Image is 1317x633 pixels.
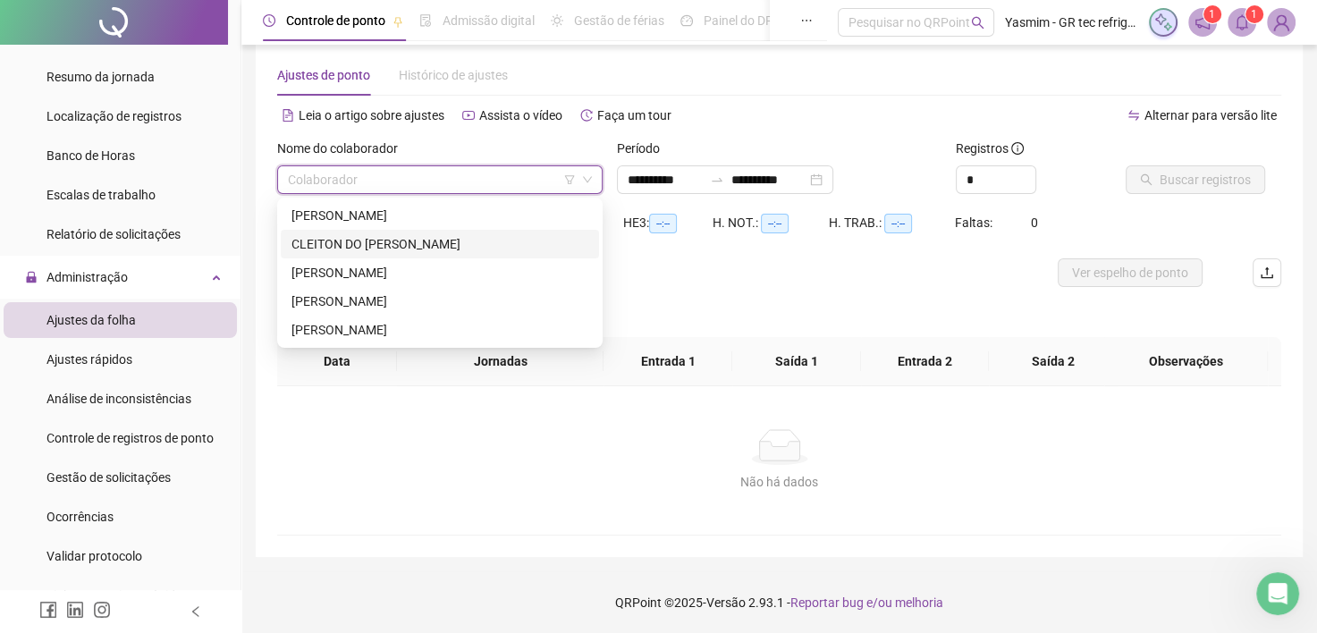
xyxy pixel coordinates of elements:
button: Ver espelho de ponto [1058,258,1203,287]
span: Administração [46,270,128,284]
span: pushpin [393,16,403,27]
span: Análise de inconsistências [46,392,191,406]
img: 85007 [1268,9,1295,36]
span: info-circle [1011,142,1024,155]
th: Entrada 1 [604,337,732,386]
span: --:-- [761,214,789,233]
div: RENILSON DOS SANTOS [281,316,599,344]
label: Período [617,139,671,158]
span: Localização de registros [46,109,182,123]
div: CLEITON DO CARMO OLIVEIRA [281,230,599,258]
span: to [710,173,724,187]
span: --:-- [884,214,912,233]
span: upload [1260,266,1274,280]
span: search [971,16,984,30]
div: HE 3: [623,213,713,233]
div: CLEITON DO [PERSON_NAME] [291,234,588,254]
span: sun [551,14,563,27]
span: Painel do DP [704,13,773,28]
div: Não há dados [299,472,1260,492]
span: file-text [282,109,294,122]
span: Yasmim - GR tec refrigeração e climatização [1005,13,1138,32]
span: youtube [462,109,475,122]
th: Saída 2 [989,337,1118,386]
span: filter [564,174,575,185]
th: Data [277,337,397,386]
span: Alternar para versão lite [1144,108,1277,122]
div: [PERSON_NAME] [291,263,588,283]
img: sparkle-icon.fc2bf0ac1784a2077858766a79e2daf3.svg [1153,13,1173,32]
div: MATHEUS TEIXEIRA ALVES [281,287,599,316]
span: Versão [706,595,746,610]
span: Gestão de solicitações [46,470,171,485]
label: Nome do colaborador [277,139,409,158]
th: Entrada 2 [861,337,990,386]
span: Registros [956,139,1024,158]
span: Ajustes de ponto [277,68,370,82]
span: 1 [1251,8,1257,21]
span: file-done [419,14,432,27]
span: dashboard [680,14,693,27]
span: Resumo da jornada [46,70,155,84]
sup: 1 [1245,5,1263,23]
span: ellipsis [800,14,813,27]
span: bell [1234,14,1250,30]
span: notification [1195,14,1211,30]
span: Reportar bug e/ou melhoria [790,595,943,610]
span: down [582,174,593,185]
th: Jornadas [397,337,604,386]
div: [PERSON_NAME] [291,320,588,340]
span: Assista o vídeo [479,108,562,122]
span: Leia o artigo sobre ajustes [299,108,444,122]
sup: 1 [1203,5,1221,23]
span: Faça um tour [597,108,671,122]
span: Ajustes rápidos [46,352,132,367]
div: H. TRAB.: [829,213,954,233]
span: clock-circle [263,14,275,27]
span: history [580,109,593,122]
span: Ocorrências [46,510,114,524]
span: Validar protocolo [46,549,142,563]
span: Controle de ponto [286,13,385,28]
span: --:-- [649,214,677,233]
span: Faltas: [955,215,995,230]
div: CARLOS ALBERTO MORAIS BARBOSA [281,201,599,230]
span: swap [1127,109,1140,122]
div: [PERSON_NAME] [291,291,588,311]
span: linkedin [66,601,84,619]
iframe: Intercom live chat [1256,572,1299,615]
span: Escalas de trabalho [46,188,156,202]
span: 1 [1209,8,1215,21]
div: JOSÉ RODRIGO COSTA VITÓRIO [281,258,599,287]
span: swap-right [710,173,724,187]
span: Banco de Horas [46,148,135,163]
span: Relatório de solicitações [46,227,181,241]
span: Histórico de ajustes [399,68,508,82]
span: Link para registro rápido [46,588,182,603]
span: Gestão de férias [574,13,664,28]
span: facebook [39,601,57,619]
div: [PERSON_NAME] [291,206,588,225]
th: Observações [1104,337,1268,386]
span: instagram [93,601,111,619]
span: Ajustes da folha [46,313,136,327]
th: Saída 1 [732,337,861,386]
div: H. NOT.: [713,213,829,233]
span: 0 [1031,215,1038,230]
span: Controle de registros de ponto [46,431,214,445]
span: Admissão digital [443,13,535,28]
button: Buscar registros [1126,165,1265,194]
span: Observações [1119,351,1254,371]
span: lock [25,271,38,283]
span: left [190,605,202,618]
